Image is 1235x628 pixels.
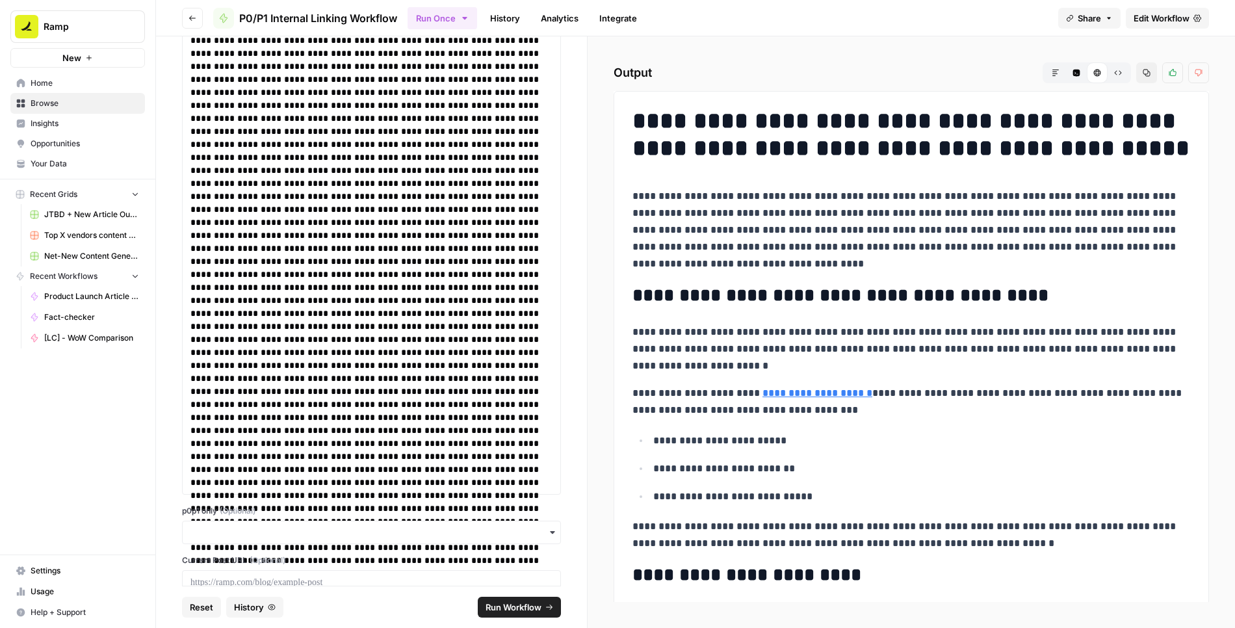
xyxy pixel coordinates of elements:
span: [LC] - WoW Comparison [44,332,139,344]
a: JTBD + New Article Output [24,204,145,225]
span: Reset [190,601,213,614]
button: Workspace: Ramp [10,10,145,43]
span: Edit Workflow [1134,12,1189,25]
a: Settings [10,560,145,581]
button: New [10,48,145,68]
img: Ramp Logo [15,15,38,38]
a: Integrate [591,8,645,29]
span: Recent Grids [30,189,77,200]
button: Reset [182,597,221,618]
span: Ramp [44,20,122,33]
button: History [226,597,283,618]
button: Help + Support [10,602,145,623]
a: P0/P1 Internal Linking Workflow [213,8,397,29]
span: (Optional) [250,555,285,566]
label: p0p1 only [182,505,561,517]
a: Top X vendors content generator [24,225,145,246]
a: Insights [10,113,145,134]
a: Net-New Content Generator - Grid Template [24,246,145,267]
span: Top X vendors content generator [44,229,139,241]
span: JTBD + New Article Output [44,209,139,220]
span: Browse [31,98,139,109]
a: [LC] - WoW Comparison [24,328,145,348]
span: Product Launch Article Automation [44,291,139,302]
button: Recent Grids [10,185,145,204]
span: Recent Workflows [30,270,97,282]
span: Help + Support [31,607,139,618]
a: Browse [10,93,145,114]
span: Opportunities [31,138,139,150]
label: Current Post URL [182,555,561,566]
span: Fact-checker [44,311,139,323]
a: Fact-checker [24,307,145,328]
span: Insights [31,118,139,129]
span: P0/P1 Internal Linking Workflow [239,10,397,26]
h2: Output [614,62,1209,83]
a: History [482,8,528,29]
button: Share [1058,8,1121,29]
button: Recent Workflows [10,267,145,286]
span: Run Workflow [486,601,541,614]
span: History [234,601,264,614]
span: New [62,51,81,64]
button: Run Once [408,7,477,29]
span: Home [31,77,139,89]
a: Home [10,73,145,94]
a: Product Launch Article Automation [24,286,145,307]
a: Usage [10,581,145,602]
span: (Optional) [220,505,255,517]
span: Usage [31,586,139,597]
a: Your Data [10,153,145,174]
span: Share [1078,12,1101,25]
a: Analytics [533,8,586,29]
button: Run Workflow [478,597,561,618]
a: Opportunities [10,133,145,154]
span: Your Data [31,158,139,170]
span: Settings [31,565,139,577]
a: Edit Workflow [1126,8,1209,29]
span: Net-New Content Generator - Grid Template [44,250,139,262]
